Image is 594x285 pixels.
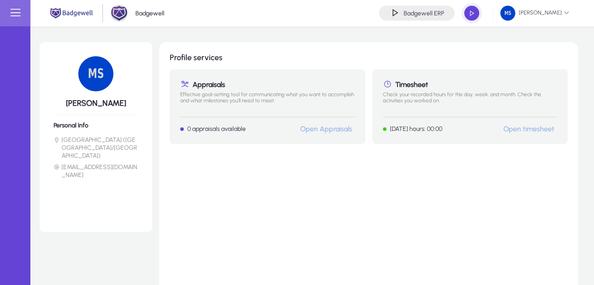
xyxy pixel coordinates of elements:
[383,80,558,89] h1: Timesheet
[493,5,576,21] button: [PERSON_NAME]
[48,7,95,19] img: main.png
[390,125,442,133] p: [DATE] hours: 00:00
[187,125,246,133] p: 0 appraisals available
[78,56,113,91] img: 134.png
[501,124,557,133] button: Open timesheet
[54,98,138,108] h5: [PERSON_NAME]
[383,91,558,110] p: Check your recorded hours for this day, week, and month. Check the activities you worked on.
[54,136,138,160] li: [GEOGRAPHIC_DATA] ([GEOGRAPHIC_DATA]/[GEOGRAPHIC_DATA])
[111,5,128,22] img: 2.png
[500,6,515,21] img: 134.png
[54,163,138,179] li: [EMAIL_ADDRESS][DOMAIN_NAME]
[180,91,355,110] p: Effective goal-setting tool for communicating what you want to accomplish and what milestones you...
[503,125,554,133] a: Open timesheet
[298,124,355,133] button: Open Appraisals
[404,10,444,17] h4: Badgewell ERP
[170,53,568,62] h1: Profile services
[54,122,138,129] h6: Personal Info
[500,6,569,21] span: [PERSON_NAME]
[135,10,164,17] p: Badgewell
[300,125,352,133] a: Open Appraisals
[180,80,355,89] h1: Appraisals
